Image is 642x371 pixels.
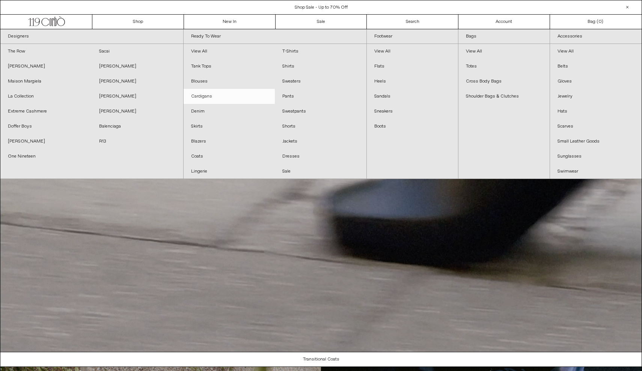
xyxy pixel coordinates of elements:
a: [PERSON_NAME] [92,74,183,89]
a: [PERSON_NAME] [92,104,183,119]
a: Search [367,15,458,29]
a: One Nineteen [0,149,92,164]
a: Maison Margiela [0,74,92,89]
a: Sacai [92,44,183,59]
a: Small Leather Goods [550,134,642,149]
a: Shorts [275,119,366,134]
span: ) [598,18,603,25]
a: Jackets [275,134,366,149]
a: Bag () [550,15,642,29]
a: [PERSON_NAME] [92,59,183,74]
a: Shop [92,15,184,29]
a: Swimwear [550,164,642,179]
a: Shirts [275,59,366,74]
a: Sale [275,164,366,179]
a: View All [184,44,275,59]
a: Denim [184,104,275,119]
a: Blouses [184,74,275,89]
a: Shop Sale - Up to 70% Off [295,5,348,11]
a: Belts [550,59,642,74]
a: Flats [367,59,458,74]
a: Your browser does not support the video tag. [0,348,642,354]
video: Your browser does not support the video tag. [0,29,642,352]
a: The Row [0,44,92,59]
a: Transitional Coats [0,352,642,366]
a: Sandals [367,89,458,104]
a: Totes [458,59,550,74]
a: Account [458,15,550,29]
a: View All [367,44,458,59]
a: Jewelry [550,89,642,104]
a: Ready To Wear [184,29,366,44]
a: New In [184,15,276,29]
a: Cardigans [184,89,275,104]
a: Boots [367,119,458,134]
a: La Collection [0,89,92,104]
span: 0 [598,19,601,25]
a: Balenciaga [92,119,183,134]
a: Bags [458,29,550,44]
a: View All [550,44,642,59]
a: Gloves [550,74,642,89]
a: Accessories [550,29,642,44]
a: Designers [0,29,183,44]
a: [PERSON_NAME] [0,134,92,149]
a: Skirts [184,119,275,134]
a: Sneakers [367,104,458,119]
a: Sale [276,15,367,29]
a: Lingerie [184,164,275,179]
a: Tank Tops [184,59,275,74]
a: Extreme Cashmere [0,104,92,119]
a: Dresses [275,149,366,164]
a: Footwear [367,29,458,44]
a: [PERSON_NAME] [0,59,92,74]
a: Hats [550,104,642,119]
a: Pants [275,89,366,104]
a: Doffer Boys [0,119,92,134]
a: [PERSON_NAME] [92,89,183,104]
a: Sweaters [275,74,366,89]
a: Shoulder Bags & Clutches [458,89,550,104]
a: View All [458,44,550,59]
a: Scarves [550,119,642,134]
a: T-Shirts [275,44,366,59]
a: Sunglasses [550,149,642,164]
a: Blazers [184,134,275,149]
a: Coats [184,149,275,164]
a: Heels [367,74,458,89]
a: Cross Body Bags [458,74,550,89]
a: R13 [92,134,183,149]
a: Sweatpants [275,104,366,119]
